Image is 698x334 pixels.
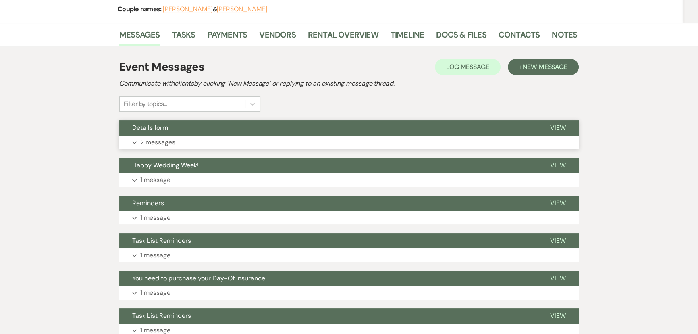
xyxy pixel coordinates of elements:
[119,158,537,173] button: Happy Wedding Week!
[119,308,537,324] button: Task List Reminders
[140,137,175,148] p: 2 messages
[217,6,267,13] button: [PERSON_NAME]
[119,28,160,46] a: Messages
[163,6,213,13] button: [PERSON_NAME]
[140,250,170,261] p: 1 message
[119,233,537,248] button: Task List Reminders
[119,271,537,286] button: You need to purchase your Day-Of Insurance!
[537,196,579,211] button: View
[119,286,579,300] button: 1 message
[163,5,267,13] span: &
[172,28,195,46] a: Tasks
[550,236,566,245] span: View
[391,28,424,46] a: Timeline
[446,63,489,71] span: Log Message
[537,233,579,248] button: View
[119,248,579,262] button: 1 message
[119,79,579,88] h2: Communicate with clients by clicking "New Message" or replying to an existing message thread.
[118,5,163,13] span: Couple names:
[132,236,191,245] span: Task List Reminders
[259,28,295,46] a: Vendors
[550,199,566,207] span: View
[499,28,540,46] a: Contacts
[208,28,247,46] a: Payments
[508,59,579,75] button: +New Message
[552,28,577,46] a: Notes
[436,28,486,46] a: Docs & Files
[550,161,566,169] span: View
[119,120,537,136] button: Details form
[537,120,579,136] button: View
[523,63,567,71] span: New Message
[550,274,566,282] span: View
[132,199,164,207] span: Reminders
[308,28,378,46] a: Rental Overview
[537,271,579,286] button: View
[435,59,501,75] button: Log Message
[550,123,566,132] span: View
[132,161,199,169] span: Happy Wedding Week!
[140,213,170,223] p: 1 message
[119,173,579,187] button: 1 message
[119,136,579,149] button: 2 messages
[119,196,537,211] button: Reminders
[132,274,267,282] span: You need to purchase your Day-Of Insurance!
[550,311,566,320] span: View
[537,308,579,324] button: View
[537,158,579,173] button: View
[119,211,579,225] button: 1 message
[140,175,170,185] p: 1 message
[140,288,170,298] p: 1 message
[132,123,168,132] span: Details form
[119,58,204,75] h1: Event Messages
[132,311,191,320] span: Task List Reminders
[124,99,167,109] div: Filter by topics...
